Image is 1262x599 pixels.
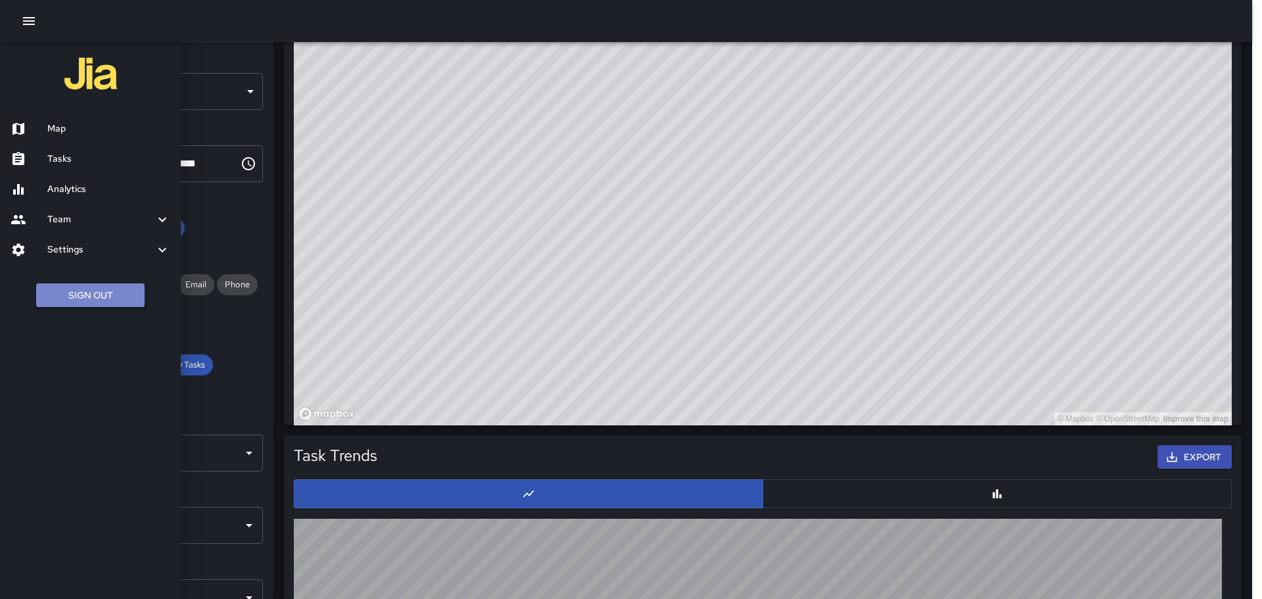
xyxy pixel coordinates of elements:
h6: Settings [47,243,154,257]
button: Sign Out [36,283,145,308]
h6: Map [47,122,170,136]
h6: Tasks [47,152,170,166]
h6: Team [47,212,154,227]
h6: Analytics [47,182,170,197]
img: jia-logo [64,47,117,100]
